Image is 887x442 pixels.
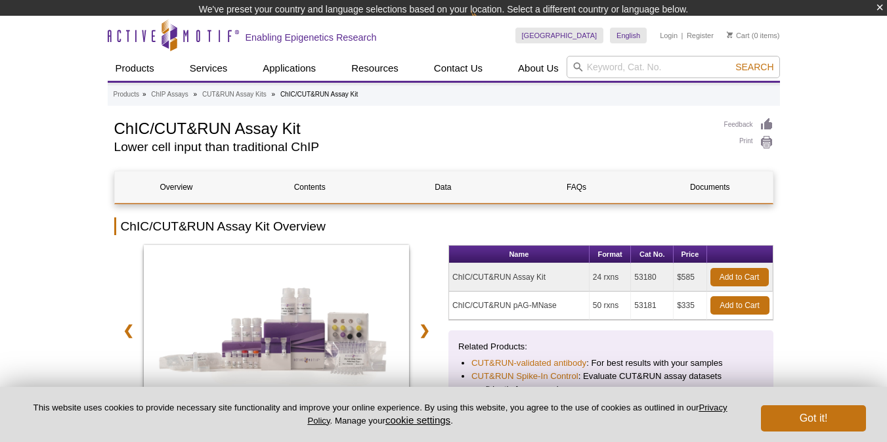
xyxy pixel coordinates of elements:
td: 53180 [631,263,674,292]
li: » [194,91,198,98]
a: Resources [343,56,406,81]
th: Format [590,246,631,263]
input: Keyword, Cat. No. [567,56,780,78]
a: Add to Cart [710,268,769,286]
li: » [142,91,146,98]
h1: ChIC/CUT&RUN Assay Kit [114,118,711,137]
a: Print [724,135,773,150]
img: Change Here [471,10,506,41]
a: [GEOGRAPHIC_DATA] [515,28,604,43]
li: | [681,28,683,43]
a: Privacy Policy [307,403,727,425]
img: Your Cart [727,32,733,38]
td: ChIC/CUT&RUN Assay Kit [449,263,590,292]
span: Search [735,62,773,72]
th: Name [449,246,590,263]
a: CUT&RUN Assay Kits [202,89,267,100]
td: 24 rxns [590,263,631,292]
a: ChIC/CUT&RUN Assay Kit [144,245,410,426]
td: 50 rxns [590,292,631,320]
a: ❮ [114,315,142,345]
a: Products [114,89,139,100]
td: $335 [674,292,706,320]
a: Feedback [724,118,773,132]
p: Related Products: [458,340,764,353]
a: CUT&RUN Spike-In Control [471,370,578,383]
li: : Evaluate CUT&RUN assay datasets confidently for comparison [471,370,750,396]
a: Cart [727,31,750,40]
a: About Us [510,56,567,81]
td: $585 [674,263,706,292]
a: Services [182,56,236,81]
th: Price [674,246,706,263]
li: : For best results with your samples [471,357,750,370]
th: Cat No. [631,246,674,263]
a: Login [660,31,678,40]
a: Data [381,171,505,203]
a: CUT&RUN-validated antibody [471,357,586,370]
a: ChIP Assays [151,89,188,100]
button: Got it! [761,405,866,431]
p: This website uses cookies to provide necessary site functionality and improve your online experie... [21,402,739,427]
td: ChIC/CUT&RUN pAG-MNase [449,292,590,320]
a: Add to Cart [710,296,769,315]
a: Register [687,31,714,40]
a: English [610,28,647,43]
a: ❯ [410,315,439,345]
button: Search [731,61,777,73]
a: Overview [115,171,238,203]
img: ChIC/CUT&RUN Assay Kit [144,245,410,422]
a: Products [108,56,162,81]
a: Documents [648,171,771,203]
h2: ChIC/CUT&RUN Assay Kit Overview [114,217,773,235]
li: » [272,91,276,98]
h2: Lower cell input than traditional ChIP [114,141,711,153]
button: cookie settings [385,414,450,426]
a: FAQs [515,171,638,203]
h2: Enabling Epigenetics Research [246,32,377,43]
li: (0 items) [727,28,780,43]
li: ChIC/CUT&RUN Assay Kit [280,91,358,98]
a: Contents [248,171,372,203]
a: Contact Us [426,56,490,81]
a: Applications [255,56,324,81]
td: 53181 [631,292,674,320]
